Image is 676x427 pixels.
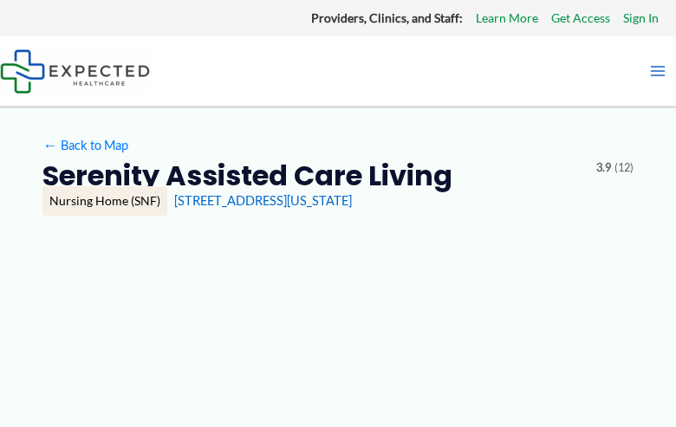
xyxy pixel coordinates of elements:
[551,7,610,29] a: Get Access
[596,158,611,178] span: 3.9
[42,133,128,157] a: ←Back to Map
[311,10,463,25] strong: Providers, Clinics, and Staff:
[42,186,167,216] div: Nursing Home (SNF)
[42,138,58,153] span: ←
[476,7,538,29] a: Learn More
[614,158,634,178] span: (12)
[640,53,676,89] button: Main menu toggle
[623,7,659,29] a: Sign In
[42,158,452,194] h2: Serenity Assisted Care Living
[174,193,352,208] a: [STREET_ADDRESS][US_STATE]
